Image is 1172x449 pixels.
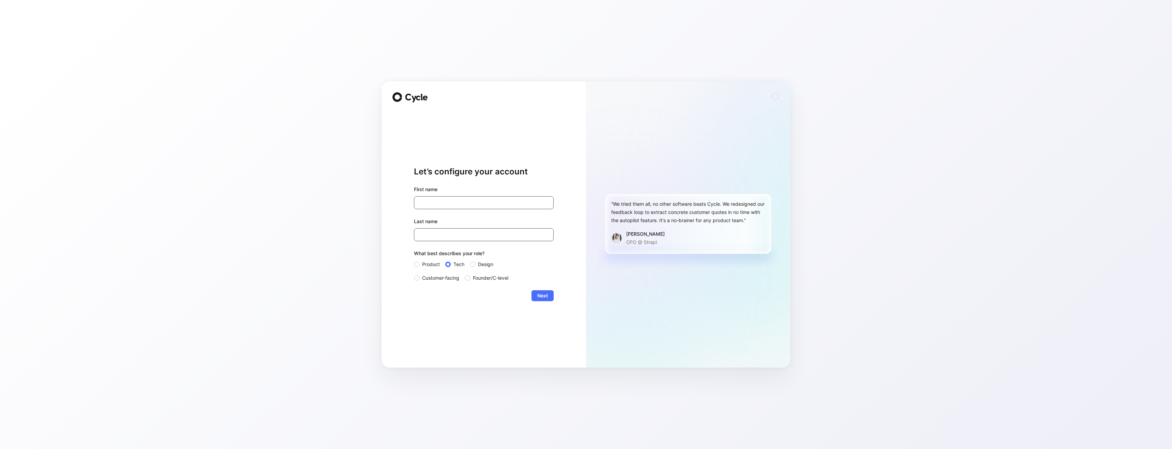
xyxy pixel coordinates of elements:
label: Last name [414,217,554,226]
span: Design [478,260,493,268]
span: Next [537,292,548,300]
span: Founder/C-level [473,274,508,282]
button: Next [531,290,554,301]
span: Tech [453,260,464,268]
div: What best describes your role? [414,249,554,260]
div: “We tried them all, no other software beats Cycle. We redesigned our feedback loop to extract con... [611,200,765,224]
p: CPO @ Strapi [626,238,665,246]
span: Product [422,260,440,268]
div: [PERSON_NAME] [626,230,665,238]
input: John [414,196,554,209]
div: First name [414,185,554,193]
span: Customer-facing [422,274,459,282]
input: Doe [414,228,554,241]
h1: Let’s configure your account [414,166,554,177]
